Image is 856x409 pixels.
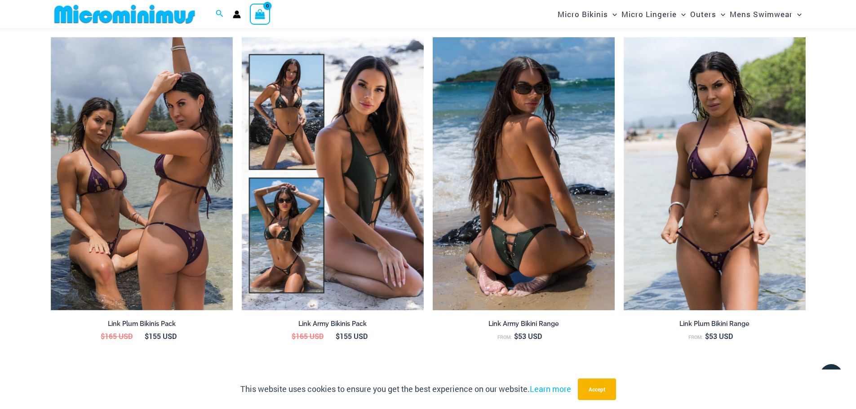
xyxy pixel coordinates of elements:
a: Link Plum 3070 Tri Top 4580 Micro 01Link Plum 3070 Tri Top 4580 Micro 05Link Plum 3070 Tri Top 45... [624,37,806,310]
span: $ [145,331,149,341]
span: $ [514,331,518,341]
h2: Link Plum Bikinis Pack [51,320,233,328]
span: From: [688,334,703,340]
a: Link Army Bikinis Pack [242,320,424,331]
h2: Link Army Bikini Range [433,320,615,328]
a: Link Army Bikini Range [433,320,615,331]
span: $ [336,331,340,341]
a: Link Army PackLink Army 3070 Tri Top 2031 Cheeky 06Link Army 3070 Tri Top 2031 Cheeky 06 [242,37,424,310]
a: OutersMenu ToggleMenu Toggle [688,3,727,26]
a: Link Plum Bikini Range [624,320,806,331]
span: Mens Swimwear [730,3,793,26]
button: Accept [578,378,616,400]
bdi: 165 USD [292,331,324,341]
span: Menu Toggle [677,3,686,26]
nav: Site Navigation [554,1,806,27]
span: Menu Toggle [793,3,802,26]
span: From: [497,334,512,340]
a: Micro BikinisMenu ToggleMenu Toggle [555,3,619,26]
span: Menu Toggle [716,3,725,26]
img: Link Plum 3070 Tri Top 4580 Micro 01 [624,37,806,310]
a: Search icon link [216,9,224,20]
span: Outers [690,3,716,26]
img: Link Army Pack [242,37,424,310]
a: Link Plum Bikinis Pack [51,320,233,331]
a: Account icon link [233,10,241,18]
span: $ [101,331,105,341]
span: Micro Bikinis [558,3,608,26]
span: Micro Lingerie [621,3,677,26]
bdi: 53 USD [705,331,733,341]
img: MM SHOP LOGO FLAT [51,4,199,24]
bdi: 53 USD [514,331,542,341]
bdi: 155 USD [336,331,368,341]
span: Menu Toggle [608,3,617,26]
span: $ [292,331,296,341]
a: View Shopping Cart, empty [250,4,271,24]
p: This website uses cookies to ensure you get the best experience on our website. [240,383,571,396]
span: $ [705,331,709,341]
h2: Link Plum Bikini Range [624,320,806,328]
img: Link Army 3070 Tri Top 2031 Cheeky 10 [433,37,615,310]
a: Bikini Pack PlumLink Plum 3070 Tri Top 4580 Micro 04Link Plum 3070 Tri Top 4580 Micro 04 [51,37,233,310]
a: Learn more [530,383,571,394]
bdi: 165 USD [101,331,133,341]
a: Link Army 3070 Tri Top 2031 Cheeky 08Link Army 3070 Tri Top 2031 Cheeky 10Link Army 3070 Tri Top ... [433,37,615,310]
a: Mens SwimwearMenu ToggleMenu Toggle [727,3,804,26]
img: Bikini Pack Plum [51,37,233,310]
a: Micro LingerieMenu ToggleMenu Toggle [619,3,688,26]
bdi: 155 USD [145,331,177,341]
h2: Link Army Bikinis Pack [242,320,424,328]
